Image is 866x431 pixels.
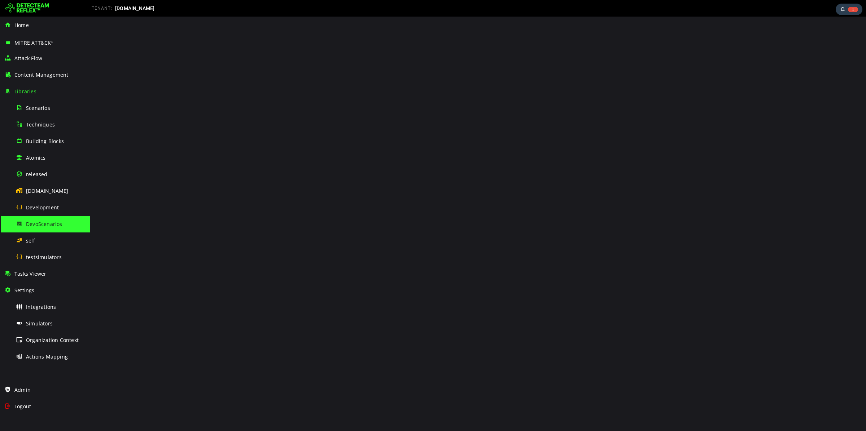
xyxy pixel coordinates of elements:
span: Home [14,22,29,28]
span: TENANT: [92,6,112,11]
span: Organization Context [26,337,79,343]
span: [DOMAIN_NAME] [115,5,155,11]
span: DevoScenarios [26,221,62,227]
span: MITRE ATT&CK [14,39,53,46]
span: Content Management [14,71,69,78]
span: Integrations [26,303,56,310]
span: Attack Flow [14,55,42,62]
span: Techniques [26,121,55,128]
span: Actions Mapping [26,353,68,360]
img: Detecteam logo [5,3,49,14]
span: Admin [14,386,31,393]
span: Atomics [26,154,45,161]
span: released [26,171,48,178]
sup: ® [51,40,53,43]
span: Logout [14,403,31,410]
span: self [26,237,35,244]
span: testsimulators [26,254,62,261]
span: Scenarios [26,105,50,111]
span: Settings [14,287,35,294]
div: Task Notifications [836,4,862,15]
span: [DOMAIN_NAME] [26,187,69,194]
span: Development [26,204,59,211]
span: 1 [848,7,858,12]
span: Simulators [26,320,53,327]
span: Tasks Viewer [14,270,46,277]
span: Building Blocks [26,138,64,145]
span: Libraries [14,88,36,95]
